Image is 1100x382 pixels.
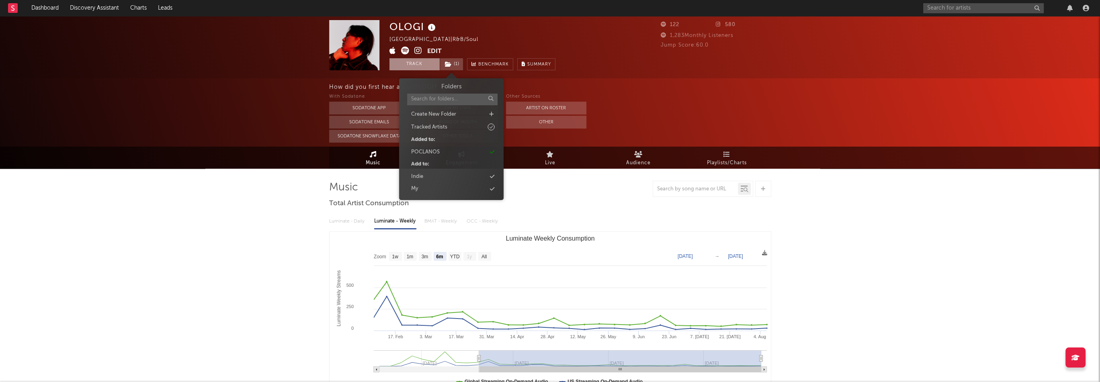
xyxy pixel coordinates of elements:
text: Luminate Weekly Streams [336,270,341,327]
a: Benchmark [467,58,513,70]
text: All [481,254,486,259]
text: Zoom [374,254,386,259]
div: Create New Folder [411,110,456,118]
div: Added to: [411,136,435,144]
div: OLOGI [389,20,438,33]
text: [DATE] [678,253,693,259]
div: POCLANOS [411,148,440,156]
button: Summary [517,58,555,70]
input: Search by song name or URL [653,186,738,192]
text: 17. Mar [449,334,464,339]
input: Search for folders... [407,94,498,105]
text: 1m [406,254,413,259]
button: (1) [440,58,463,70]
text: 500 [346,283,353,288]
button: Edit [427,47,442,57]
a: Live [506,147,594,169]
div: Indie [411,173,423,181]
text: 31. Mar [479,334,494,339]
text: 6m [436,254,443,259]
text: 3m [421,254,428,259]
text: 12. May [570,334,586,339]
text: [DATE] [728,253,743,259]
button: Sodatone App [329,102,410,114]
button: Track [389,58,440,70]
span: 580 [716,22,735,27]
text: 21. [DATE] [719,334,740,339]
div: Other Sources [506,92,586,102]
text: 28. Apr [540,334,554,339]
span: Benchmark [478,60,509,69]
div: Add to: [411,160,429,168]
text: 7. [DATE] [690,334,709,339]
span: Live [545,158,555,168]
span: Playlists/Charts [707,158,747,168]
input: Search for artists [923,3,1044,13]
text: 0 [351,326,353,331]
div: [GEOGRAPHIC_DATA] | R&B/Soul [389,35,488,45]
span: Total Artist Consumption [329,199,409,208]
text: 250 [346,304,353,309]
text: 3. Mar [420,334,432,339]
span: Music [366,158,381,168]
span: 122 [661,22,679,27]
text: Luminate Weekly Consumption [506,235,594,242]
button: Sodatone Emails [329,116,410,129]
div: Tracked Artists [411,123,447,131]
span: Summary [527,62,551,67]
text: 1y [467,254,472,259]
text: 14. Apr [510,334,524,339]
span: Jump Score: 60.0 [661,43,709,48]
text: → [715,253,719,259]
text: 23. Jun [662,334,676,339]
span: ( 1 ) [440,58,463,70]
text: 26. May [600,334,616,339]
text: YTD [450,254,459,259]
text: 4. Aug [753,334,766,339]
button: Other [506,116,586,129]
div: Luminate - Weekly [374,214,416,228]
h3: Folders [441,82,462,92]
text: 17. Feb [388,334,403,339]
span: 1,283 Monthly Listeners [661,33,733,38]
button: Artist on Roster [506,102,586,114]
span: Audience [626,158,651,168]
button: Sodatone Snowflake Data [329,130,410,143]
text: 9. Jun [633,334,645,339]
div: With Sodatone [329,92,410,102]
a: Playlists/Charts [683,147,771,169]
text: 1w [392,254,398,259]
div: My [411,185,418,193]
a: Music [329,147,418,169]
a: Audience [594,147,683,169]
